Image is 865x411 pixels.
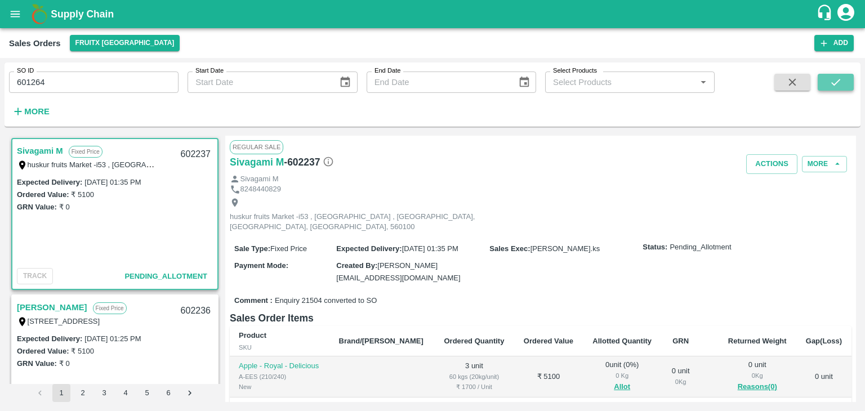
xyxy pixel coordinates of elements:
[230,140,283,154] span: Regular Sale
[17,300,87,315] a: [PERSON_NAME]
[188,72,330,93] input: Start Date
[95,384,113,402] button: Go to page 3
[93,302,127,314] p: Fixed Price
[74,384,92,402] button: Go to page 2
[402,244,458,253] span: [DATE] 01:35 PM
[234,261,288,270] label: Payment Mode :
[17,203,57,211] label: GRN Value:
[614,381,630,394] button: Allot
[51,6,816,22] a: Supply Chain
[17,334,82,343] label: Expected Delivery :
[530,244,600,253] span: [PERSON_NAME].ks
[728,337,787,345] b: Returned Weight
[230,154,284,170] a: Sivagami M
[367,72,509,93] input: End Date
[746,154,797,174] button: Actions
[240,184,281,195] p: 8248440829
[670,366,691,387] div: 0 unit
[728,360,787,394] div: 0 unit
[696,75,711,90] button: Open
[239,361,321,372] p: Apple - Royal - Delicious
[553,66,597,75] label: Select Products
[9,36,61,51] div: Sales Orders
[239,331,266,339] b: Product
[71,190,94,199] label: ₹ 5100
[234,296,273,306] label: Comment :
[17,190,69,199] label: Ordered Value:
[643,242,667,253] label: Status:
[84,178,141,186] label: [DATE] 01:35 PM
[836,2,856,26] div: account of current user
[174,141,217,168] div: 602237
[17,178,82,186] label: Expected Delivery :
[284,154,333,170] h6: - 602237
[70,35,180,51] button: Select DC
[234,244,270,253] label: Sale Type :
[2,1,28,27] button: open drawer
[270,244,307,253] span: Fixed Price
[240,174,279,185] p: Sivagami M
[24,107,50,116] strong: More
[592,360,652,394] div: 0 unit ( 0 %)
[159,384,177,402] button: Go to page 6
[592,370,652,381] div: 0 Kg
[275,296,377,306] span: Enquiry 21504 converted to SO
[28,3,51,25] img: logo
[816,4,836,24] div: customer-support
[728,381,787,394] button: Reasons(0)
[336,261,460,282] span: [PERSON_NAME][EMAIL_ADDRESS][DOMAIN_NAME]
[195,66,224,75] label: Start Date
[374,66,400,75] label: End Date
[806,337,842,345] b: Gap(Loss)
[728,370,787,381] div: 0 Kg
[17,347,69,355] label: Ordered Value:
[514,72,535,93] button: Choose date
[124,272,207,280] span: Pending_Allotment
[796,356,851,397] td: 0 unit
[802,156,847,172] button: More
[28,317,100,325] label: [STREET_ADDRESS]
[239,342,321,352] div: SKU
[489,244,530,253] label: Sales Exec :
[339,337,423,345] b: Brand/[PERSON_NAME]
[524,337,573,345] b: Ordered Value
[59,359,70,368] label: ₹ 0
[9,72,179,93] input: Enter SO ID
[549,75,693,90] input: Select Products
[336,244,402,253] label: Expected Delivery :
[672,337,689,345] b: GRN
[29,384,200,402] nav: pagination navigation
[9,102,52,121] button: More
[17,66,34,75] label: SO ID
[52,384,70,402] button: page 1
[117,384,135,402] button: Go to page 4
[335,72,356,93] button: Choose date
[28,160,460,169] label: huskur fruits Market -i53 , [GEOGRAPHIC_DATA] , [GEOGRAPHIC_DATA], [GEOGRAPHIC_DATA], [GEOGRAPHIC...
[444,337,504,345] b: Ordered Quantity
[174,298,217,324] div: 602236
[230,310,851,326] h6: Sales Order Items
[670,242,731,253] span: Pending_Allotment
[17,359,57,368] label: GRN Value:
[514,356,583,397] td: ₹ 5100
[230,212,483,233] p: huskur fruits Market -i53 , [GEOGRAPHIC_DATA] , [GEOGRAPHIC_DATA], [GEOGRAPHIC_DATA], [GEOGRAPHIC...
[336,261,377,270] label: Created By :
[51,8,114,20] b: Supply Chain
[592,337,652,345] b: Allotted Quantity
[59,203,70,211] label: ₹ 0
[69,146,102,158] p: Fixed Price
[434,356,514,397] td: 3 unit
[181,384,199,402] button: Go to next page
[71,347,94,355] label: ₹ 5100
[814,35,854,51] button: Add
[17,144,63,158] a: Sivagami M
[138,384,156,402] button: Go to page 5
[443,372,505,382] div: 60 kgs (20kg/unit)
[670,377,691,387] div: 0 Kg
[443,382,505,392] div: ₹ 1700 / Unit
[239,372,321,382] div: A-EES (210/240)
[84,334,141,343] label: [DATE] 01:25 PM
[239,382,321,392] div: New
